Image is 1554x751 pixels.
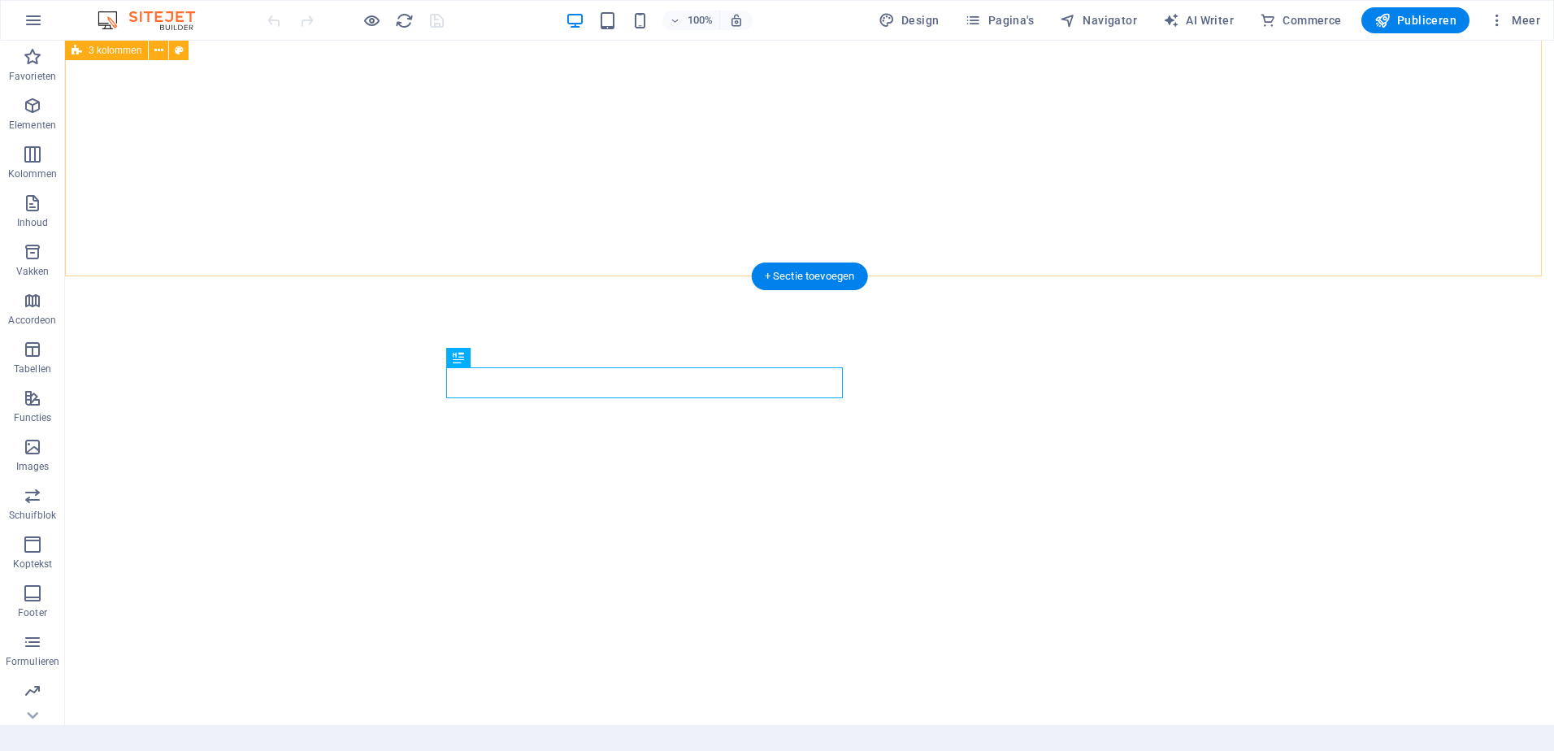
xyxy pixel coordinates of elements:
[958,7,1040,33] button: Pagina's
[9,509,56,522] p: Schuifblok
[729,13,744,28] i: Stel bij het wijzigen van de grootte van de weergegeven website automatisch het juist zoomniveau ...
[13,558,53,571] p: Koptekst
[8,167,58,180] p: Kolommen
[872,7,946,33] div: Design (Ctrl+Alt+Y)
[9,70,56,83] p: Favorieten
[872,7,946,33] button: Design
[1053,7,1144,33] button: Navigator
[1361,7,1469,33] button: Publiceren
[89,46,141,55] span: 3 kolommen
[17,216,49,229] p: Inhoud
[662,11,720,30] button: 100%
[1157,7,1240,33] button: AI Writer
[9,119,56,132] p: Elementen
[1060,12,1137,28] span: Navigator
[965,12,1034,28] span: Pagina's
[1374,12,1456,28] span: Publiceren
[1260,12,1342,28] span: Commerce
[14,411,52,424] p: Functies
[10,704,54,717] p: Marketing
[1163,12,1234,28] span: AI Writer
[1482,7,1547,33] button: Meer
[394,11,414,30] button: reload
[8,314,56,327] p: Accordeon
[752,263,868,290] div: + Sectie toevoegen
[14,362,51,375] p: Tabellen
[1489,12,1540,28] span: Meer
[395,11,414,30] i: Pagina opnieuw laden
[6,655,59,668] p: Formulieren
[1253,7,1348,33] button: Commerce
[879,12,940,28] span: Design
[16,460,50,473] p: Images
[18,606,47,619] p: Footer
[362,11,381,30] button: Klik hier om de voorbeeldmodus te verlaten en verder te gaan met bewerken
[16,265,50,278] p: Vakken
[687,11,713,30] h6: 100%
[93,11,215,30] img: Editor Logo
